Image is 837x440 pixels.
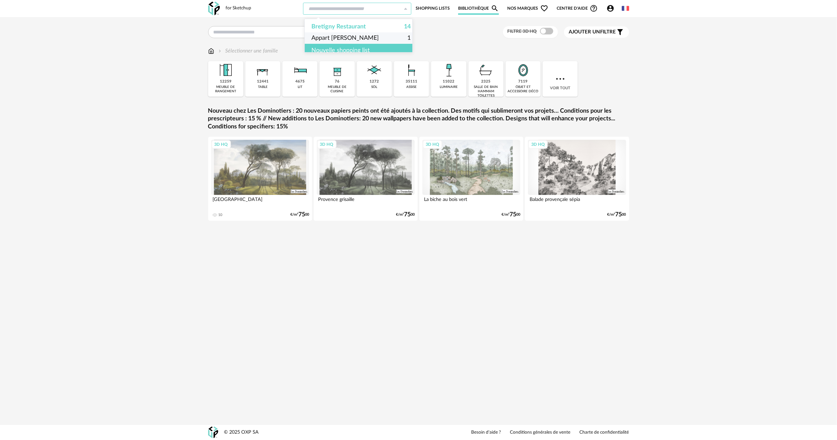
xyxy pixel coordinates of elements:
[404,212,411,217] span: 75
[528,140,548,149] div: 3D HQ
[321,85,353,94] div: meuble de cuisine
[298,85,302,89] div: lit
[557,4,598,12] span: Centre d'aideHelp Circle Outline icon
[208,107,629,131] a: Nouveau chez Les Dominotiers : 20 nouveaux papiers peints ont été ajoutés à la collection. Des mo...
[335,79,339,84] div: 76
[224,429,259,436] div: © 2025 OXP SA
[514,61,532,79] img: Miroir.png
[519,79,528,84] div: 7119
[580,430,629,436] a: Charte de confidentialité
[404,21,411,32] span: 14
[477,61,495,79] img: Salle%20de%20bain.png
[219,213,223,217] div: 10
[407,32,411,44] span: 1
[365,61,383,79] img: Sol.png
[371,85,377,89] div: sol
[208,47,214,55] img: svg+xml;base64,PHN2ZyB3aWR0aD0iMTYiIGhlaWdodD0iMTciIHZpZXdCb3g9IjAgMCAxNiAxNyIgZmlsbD0ibm9uZSIgeG...
[396,212,415,217] div: €/m² 00
[528,195,626,208] div: Balade provençale sépia
[305,44,417,57] div: Nouvelle shopping list
[254,61,272,79] img: Table.png
[443,79,454,84] div: 11022
[590,4,598,12] span: Help Circle Outline icon
[416,2,450,15] a: Shopping Lists
[257,79,269,84] div: 12441
[291,61,309,79] img: Literie.png
[510,212,516,217] span: 75
[220,79,232,84] div: 12259
[311,21,366,32] span: Bretigny Restaurant
[406,85,417,89] div: assise
[554,73,566,85] img: more.7b13dc1.svg
[423,140,442,149] div: 3D HQ
[210,85,241,94] div: meuble de rangement
[606,4,617,12] span: Account Circle icon
[508,2,548,15] span: Nos marques
[525,137,629,221] a: 3D HQ Balade provençale sépia €/m²7500
[615,212,622,217] span: 75
[564,26,629,38] button: Ajouter unfiltre Filter icon
[616,28,624,36] span: Filter icon
[208,427,218,438] img: OXP
[508,85,539,94] div: objet et accessoire déco
[212,140,231,149] div: 3D HQ
[314,137,418,221] a: 3D HQ Provence grisaille €/m²7500
[569,29,600,34] span: Ajouter un
[290,212,309,217] div: €/m² 00
[440,61,458,79] img: Luminaire.png
[217,47,278,55] div: Sélectionner une famille
[328,61,346,79] img: Rangement.png
[440,85,458,89] div: luminaire
[406,79,417,84] div: 35111
[508,29,537,34] span: Filtre 3D HQ
[211,195,309,208] div: [GEOGRAPHIC_DATA]
[422,195,521,208] div: La biche au bois vert
[471,430,501,436] a: Besoin d'aide ?
[470,85,502,98] div: salle de bain hammam toilettes
[208,137,312,221] a: 3D HQ [GEOGRAPHIC_DATA] 10 €/m²7500
[403,61,421,79] img: Assise.png
[258,85,268,89] div: table
[458,2,499,15] a: BibliothèqueMagnify icon
[208,2,220,15] img: OXP
[502,212,520,217] div: €/m² 00
[226,5,252,11] div: for Sketchup
[607,212,626,217] div: €/m² 00
[317,140,336,149] div: 3D HQ
[606,4,614,12] span: Account Circle icon
[217,61,235,79] img: Meuble%20de%20rangement.png
[217,47,223,55] img: svg+xml;base64,PHN2ZyB3aWR0aD0iMTYiIGhlaWdodD0iMTYiIHZpZXdCb3g9IjAgMCAxNiAxNiIgZmlsbD0ibm9uZSIgeG...
[481,79,491,84] div: 2325
[491,4,499,12] span: Magnify icon
[370,79,379,84] div: 1272
[540,4,548,12] span: Heart Outline icon
[295,79,305,84] div: 4675
[622,5,629,12] img: fr
[311,32,379,44] span: Appart [PERSON_NAME]
[317,195,415,208] div: Provence grisaille
[543,61,578,97] div: Voir tout
[569,29,616,35] span: filtre
[419,137,524,221] a: 3D HQ La biche au bois vert €/m²7500
[298,212,305,217] span: 75
[510,430,571,436] a: Conditions générales de vente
